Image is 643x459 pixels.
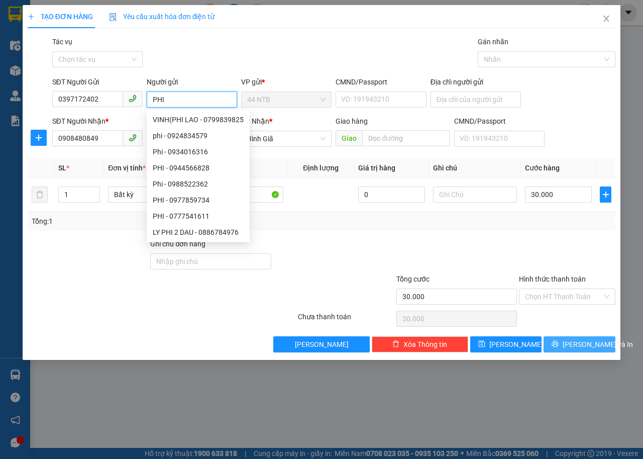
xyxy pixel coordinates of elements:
span: printer [552,340,559,348]
span: save [478,340,485,348]
div: Phi - 0934016316 [147,144,250,160]
div: PHI - 0944566828 [147,160,250,176]
span: [PERSON_NAME] [295,339,349,350]
span: Bình Giã [247,131,326,146]
label: Hình thức thanh toán [519,275,586,283]
span: C : [84,73,92,83]
button: printer[PERSON_NAME] và In [544,336,615,352]
input: 0 [358,187,425,203]
span: Nhận: [86,10,110,20]
img: icon [109,13,117,21]
div: CMND/Passport [336,76,426,87]
div: VP gửi [241,76,332,87]
span: Gửi: [9,10,24,20]
span: delete [392,340,399,348]
div: PHI - 0777541611 [147,208,250,224]
div: 0908885998 [9,33,79,47]
label: Tác vụ [52,38,72,46]
span: TẠO ĐƠN HÀNG [28,13,93,21]
div: HANG NGOAI [86,9,180,21]
label: Ghi chú đơn hàng [150,240,205,248]
div: QUÍ [86,21,180,33]
span: Định lượng [303,164,339,172]
div: Phi - 0988522362 [153,178,244,190]
span: [PERSON_NAME] [489,339,543,350]
span: Hải.Sơn_GX [100,47,180,64]
button: Close [592,5,620,33]
div: VINH(PHI LAO - 0799839825 [153,114,244,125]
div: Phi - 0988522362 [147,176,250,192]
span: VP Nhận [241,117,269,125]
span: Giá trị hàng [358,164,395,172]
div: Tổng: 1 [32,216,249,227]
span: SL [58,164,66,172]
div: SĐT Người Gửi [52,76,143,87]
div: PHI - 0944566828 [153,162,244,173]
div: SĐT Người Nhận [52,116,143,127]
span: DĐ: [86,52,100,63]
span: Cước hàng [525,164,560,172]
input: Địa chỉ của người gửi [431,91,521,108]
div: PHI - 0977859734 [153,195,244,206]
span: close [602,15,610,23]
span: plus [28,13,35,20]
div: LY PHI 2 DAU - 0886784976 [153,227,244,238]
span: Tổng cước [396,275,430,283]
span: Giao hàng [336,117,368,125]
div: MINH [9,21,79,33]
span: Giao [336,130,362,146]
div: Địa chỉ người gửi [431,76,521,87]
span: Đơn vị tính [108,164,146,172]
div: phi - 0924834579 [147,128,250,144]
button: deleteXóa Thông tin [372,336,468,352]
span: Yêu cầu xuất hóa đơn điện tử [109,13,215,21]
span: Bất kỳ [114,187,186,202]
span: plus [600,191,611,199]
input: Dọc đường [362,130,450,146]
div: Người gửi [147,76,237,87]
span: phone [129,134,137,142]
span: plus [31,134,46,142]
div: VINH(PHI LAO - 0799839825 [147,112,250,128]
div: phi - 0924834579 [153,130,244,141]
button: [PERSON_NAME] [273,336,370,352]
input: Ghi chú đơn hàng [150,253,271,269]
div: 44 NTB [9,9,79,21]
div: PHI - 0777541611 [153,211,244,222]
div: 40.000 [84,70,181,84]
button: delete [32,187,48,203]
span: Xóa Thông tin [403,339,447,350]
button: plus [31,130,47,146]
div: CMND/Passport [454,116,545,127]
input: Ghi Chú [433,187,517,203]
label: Gán nhãn [478,38,508,46]
div: PHI - 0977859734 [147,192,250,208]
span: [PERSON_NAME] và In [563,339,633,350]
div: Chưa thanh toán [297,311,395,329]
th: Ghi chú [429,158,521,178]
span: phone [129,95,137,103]
div: 0909667545 [86,33,180,47]
div: Phi - 0934016316 [153,146,244,157]
div: LY PHI 2 DAU - 0886784976 [147,224,250,240]
button: save[PERSON_NAME] [470,336,542,352]
button: plus [600,187,611,203]
span: 44 NTB [247,92,326,107]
